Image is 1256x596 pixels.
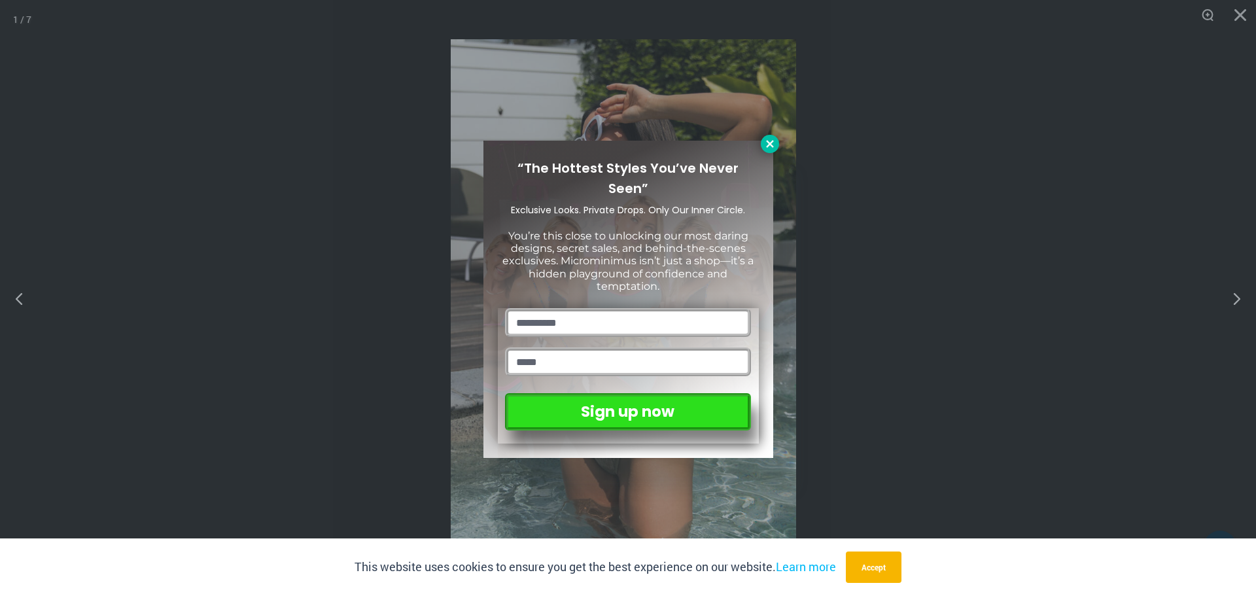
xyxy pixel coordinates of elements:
[517,159,739,198] span: “The Hottest Styles You’ve Never Seen”
[846,552,901,583] button: Accept
[355,557,836,577] p: This website uses cookies to ensure you get the best experience on our website.
[505,393,750,430] button: Sign up now
[511,203,745,217] span: Exclusive Looks. Private Drops. Only Our Inner Circle.
[761,135,779,153] button: Close
[502,230,754,292] span: You’re this close to unlocking our most daring designs, secret sales, and behind-the-scenes exclu...
[776,559,836,574] a: Learn more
